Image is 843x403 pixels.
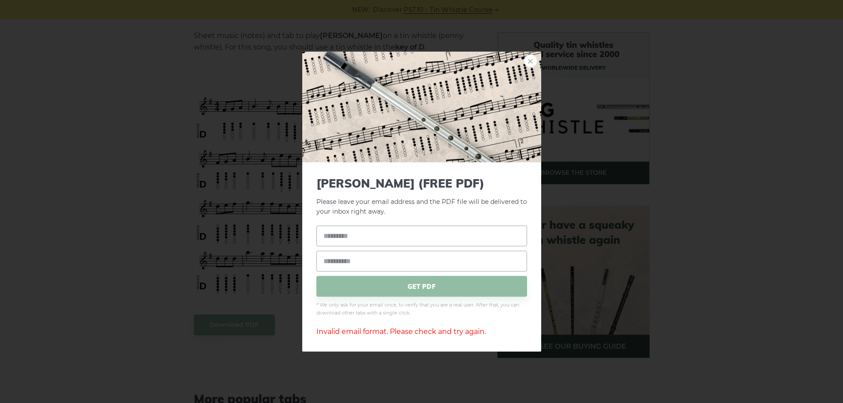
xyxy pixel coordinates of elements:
[316,301,527,317] span: * We only ask for your email once, to verify that you are a real user. After that, you can downlo...
[524,54,537,67] a: ×
[302,51,541,162] img: Tin Whistle Tab Preview
[316,276,527,297] span: GET PDF
[316,176,527,217] p: Please leave your email address and the PDF file will be delivered to your inbox right away.
[316,176,527,190] span: [PERSON_NAME] (FREE PDF)
[316,326,527,338] div: Invalid email format. Please check and try again.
